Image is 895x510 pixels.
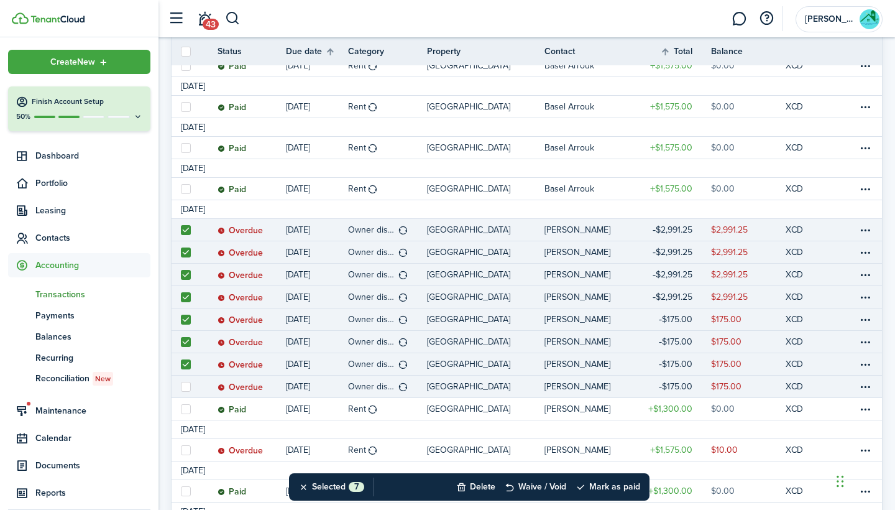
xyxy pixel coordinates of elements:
a: $0.00 [711,55,786,76]
a: Overdue [218,331,286,353]
table-info-title: Rent [348,402,366,415]
a: Rent [348,439,427,461]
a: [PERSON_NAME] [544,353,636,375]
table-amount-title: $2,991.25 [653,290,692,304]
span: Recurring [35,351,150,364]
a: XCD [786,331,820,353]
a: Payments [8,305,150,326]
a: Overdue [218,353,286,375]
p: XCD [786,223,803,236]
a: [DATE] [286,331,348,353]
a: $0.00 [711,96,786,118]
th: Sort [660,44,711,59]
a: XCD [786,480,820,502]
p: [GEOGRAPHIC_DATA] [427,290,510,304]
p: [GEOGRAPHIC_DATA] [427,59,510,72]
p: [GEOGRAPHIC_DATA] [427,313,510,326]
a: $1,575.00 [636,137,711,159]
status: Overdue [218,248,263,258]
a: Overdue [218,376,286,397]
a: [DATE] [286,480,348,502]
table-amount-description: $2,991.25 [711,268,748,281]
a: Owner distribution [348,241,427,263]
a: Overdue [218,439,286,461]
table-profile-info-text: [PERSON_NAME] [544,225,610,235]
a: Messaging [727,3,751,35]
th: Contact [544,45,636,58]
a: [DATE] [286,376,348,397]
a: Owner distribution [348,331,427,353]
a: $175.00 [711,308,786,330]
table-amount-description: $2,991.25 [711,290,748,304]
span: Balances [35,330,150,343]
status: Overdue [218,293,263,303]
td: [DATE] [172,121,214,134]
a: $1,575.00 [636,96,711,118]
a: $0.00 [711,137,786,159]
table-profile-info-text: [PERSON_NAME] [544,292,610,302]
td: [DATE] [172,80,214,93]
h4: Finish Account Setup [32,96,143,107]
a: [PERSON_NAME] [544,376,636,397]
table-profile-info-text: [PERSON_NAME] [544,404,610,414]
a: $1,575.00 [636,55,711,76]
table-profile-info-text: [PERSON_NAME] [544,445,610,455]
button: Open menu [8,50,150,74]
a: Basel Arrouk [544,137,636,159]
a: $0.00 [711,398,786,420]
button: Delete [456,473,495,501]
a: Rent [348,137,427,159]
button: Waive / Void [505,473,566,501]
a: [PERSON_NAME] [544,264,636,285]
a: Owner distribution [348,376,427,397]
td: [DATE] [172,464,214,477]
table-amount-description: $0.00 [711,182,735,195]
td: [DATE] [172,203,214,216]
a: [GEOGRAPHIC_DATA] [427,308,545,330]
a: Dashboard [8,144,150,168]
status: Overdue [218,315,263,325]
p: XCD [786,268,803,281]
a: $175.00 [636,376,711,397]
span: Leasing [35,204,150,217]
a: [GEOGRAPHIC_DATA] [427,96,545,118]
a: Transactions [8,284,150,305]
table-info-title: Owner distribution [348,290,397,304]
table-amount-title: $1,300.00 [648,402,692,415]
a: [GEOGRAPHIC_DATA] [427,241,545,263]
table-amount-description: $0.00 [711,484,735,498]
img: TenantCloud [30,16,85,23]
p: XCD [786,484,803,498]
table-info-title: Rent [348,100,366,113]
a: Paid [218,55,286,76]
iframe: Chat Widget [833,450,895,510]
a: $175.00 [636,331,711,353]
table-amount-title: $1,575.00 [650,59,692,72]
a: Owner distribution [348,219,427,241]
p: XCD [786,59,803,72]
span: Create New [50,58,95,67]
table-profile-info-text: [PERSON_NAME] [544,382,610,392]
a: $2,991.25 [636,219,711,241]
a: $2,991.25 [711,219,786,241]
table-info-title: Rent [348,182,366,195]
table-amount-title: $1,575.00 [650,182,692,195]
a: Rent [348,96,427,118]
a: [PERSON_NAME] [544,219,636,241]
span: Maintenance [35,404,150,417]
p: [DATE] [286,358,310,371]
span: Portfolio [35,177,150,190]
p: [GEOGRAPHIC_DATA] [427,100,510,113]
p: [DATE] [286,443,310,457]
span: New [95,373,111,384]
p: XCD [786,246,803,259]
a: Paid [218,137,286,159]
a: Owner distribution [348,308,427,330]
td: [DATE] [172,423,214,436]
p: [GEOGRAPHIC_DATA] [427,268,510,281]
th: Status [218,45,286,58]
a: [PERSON_NAME] [544,241,636,263]
a: Owner distribution [348,353,427,375]
p: XCD [786,443,803,457]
